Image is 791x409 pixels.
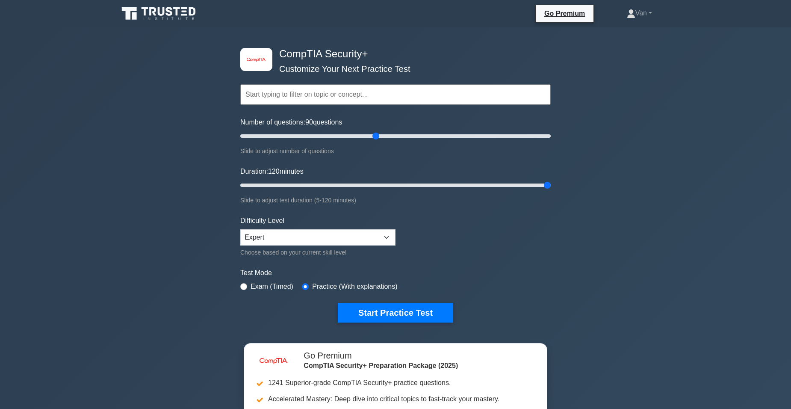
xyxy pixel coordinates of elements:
span: 120 [268,168,280,175]
span: 90 [305,119,313,126]
button: Start Practice Test [338,303,453,323]
div: Choose based on your current skill level [240,247,395,258]
label: Duration: minutes [240,166,304,177]
div: Slide to adjust test duration (5-120 minutes) [240,195,551,205]
label: Test Mode [240,268,551,278]
label: Practice (With explanations) [312,282,397,292]
a: Go Premium [539,8,590,19]
label: Difficulty Level [240,216,284,226]
h4: CompTIA Security+ [276,48,509,60]
a: Van [606,5,673,22]
label: Number of questions: questions [240,117,342,127]
input: Start typing to filter on topic or concept... [240,84,551,105]
div: Slide to adjust number of questions [240,146,551,156]
label: Exam (Timed) [251,282,293,292]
